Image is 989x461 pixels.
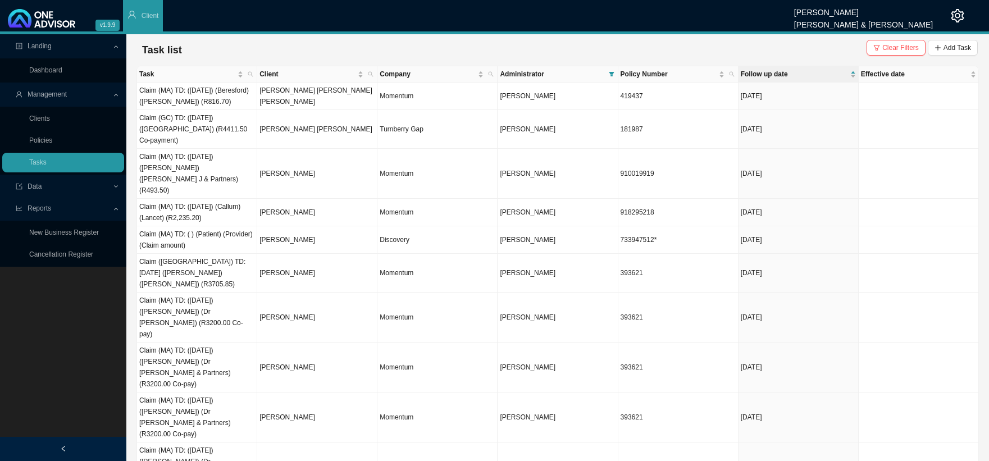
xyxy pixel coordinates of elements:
td: 181987 [618,110,739,149]
td: [PERSON_NAME] [257,254,377,293]
span: Company [380,69,476,80]
td: Claim (MA) TD: ([DATE]) ([PERSON_NAME]) (Dr [PERSON_NAME]) (R3200.00 Co-pay) [137,293,257,343]
td: [PERSON_NAME] [PERSON_NAME] [257,110,377,149]
td: Discovery [377,226,498,254]
td: [DATE] [739,392,859,442]
span: Administrator [500,69,604,80]
td: 419437 [618,83,739,110]
td: [DATE] [739,199,859,226]
td: [DATE] [739,226,859,254]
a: Tasks [29,158,47,166]
td: [PERSON_NAME] [257,293,377,343]
a: Cancellation Register [29,250,93,258]
span: search [727,66,737,82]
span: Follow up date [741,69,848,80]
td: Claim (MA) TD: ([DATE]) (Callum) (Lancet) (R2,235.20) [137,199,257,226]
span: Landing [28,42,52,50]
td: Momentum [377,392,498,442]
th: Effective date [859,66,979,83]
td: Claim (MA) TD: ( ) (Patient) (Provider) (Claim amount) [137,226,257,254]
th: Policy Number [618,66,739,83]
td: [DATE] [739,343,859,392]
td: [PERSON_NAME] [257,149,377,199]
button: Add Task [928,40,978,56]
td: 918295218 [618,199,739,226]
span: [PERSON_NAME] [500,413,555,421]
span: Management [28,90,67,98]
td: Claim (MA) TD: ([DATE]) ([PERSON_NAME]) (Dr [PERSON_NAME] & Partners) (R3200.00 Co-pay) [137,392,257,442]
td: [PERSON_NAME] [257,392,377,442]
span: Task list [142,44,182,56]
td: 733947512* [618,226,739,254]
span: Reports [28,204,51,212]
span: [PERSON_NAME] [500,125,555,133]
span: Task [139,69,235,80]
td: Momentum [377,83,498,110]
a: Clients [29,115,50,122]
span: filter [607,66,617,82]
td: [PERSON_NAME] [257,226,377,254]
span: v1.9.9 [95,20,120,31]
span: plus [935,44,941,51]
span: search [248,71,253,77]
span: search [729,71,735,77]
td: [PERSON_NAME] [257,199,377,226]
div: [PERSON_NAME] & [PERSON_NAME] [794,15,933,28]
a: Policies [29,136,52,144]
span: Effective date [861,69,968,80]
td: Momentum [377,254,498,293]
td: Claim (MA) TD: ([DATE]) (Beresford) ([PERSON_NAME]) (R816.70) [137,83,257,110]
td: [DATE] [739,83,859,110]
td: [DATE] [739,110,859,149]
div: [PERSON_NAME] [794,3,933,15]
span: [PERSON_NAME] [500,313,555,321]
span: profile [16,43,22,49]
button: Clear Filters [867,40,926,56]
span: import [16,183,22,190]
span: search [368,71,373,77]
span: search [486,66,496,82]
td: Turnberry Gap [377,110,498,149]
td: 393621 [618,254,739,293]
td: 393621 [618,343,739,392]
td: 393621 [618,293,739,343]
span: setting [951,9,964,22]
span: user [127,10,136,19]
span: [PERSON_NAME] [500,269,555,277]
td: [DATE] [739,149,859,199]
th: Task [137,66,257,83]
td: [DATE] [739,293,859,343]
td: Momentum [377,343,498,392]
span: Policy Number [621,69,717,80]
td: Momentum [377,199,498,226]
span: Data [28,182,42,190]
span: [PERSON_NAME] [500,170,555,177]
span: search [366,66,376,82]
span: Add Task [944,42,971,53]
span: Client [142,12,159,20]
span: user [16,91,22,98]
span: line-chart [16,205,22,212]
span: Client [259,69,356,80]
span: [PERSON_NAME] [500,363,555,371]
td: Momentum [377,293,498,343]
span: search [245,66,256,82]
span: filter [873,44,880,51]
td: 393621 [618,392,739,442]
td: Claim ([GEOGRAPHIC_DATA]) TD: [DATE] ([PERSON_NAME]) ([PERSON_NAME]) (R3705.85) [137,254,257,293]
span: [PERSON_NAME] [500,92,555,100]
td: Claim (MA) TD: ([DATE]) ([PERSON_NAME]) (Dr [PERSON_NAME] & Partners) (R3200.00 Co-pay) [137,343,257,392]
a: Dashboard [29,66,62,74]
td: Claim (MA) TD: ([DATE]) ([PERSON_NAME]) ([PERSON_NAME] J & Partners) (R493.50) [137,149,257,199]
td: [PERSON_NAME] [257,343,377,392]
span: [PERSON_NAME] [500,236,555,244]
span: filter [609,71,614,77]
td: 910019919 [618,149,739,199]
span: [PERSON_NAME] [500,208,555,216]
img: 2df55531c6924b55f21c4cf5d4484680-logo-light.svg [8,9,75,28]
th: Client [257,66,377,83]
td: [PERSON_NAME] [PERSON_NAME] [PERSON_NAME] [257,83,377,110]
a: New Business Register [29,229,99,236]
td: [DATE] [739,254,859,293]
td: Momentum [377,149,498,199]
